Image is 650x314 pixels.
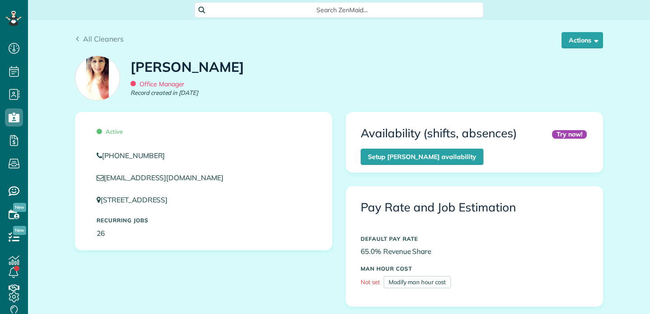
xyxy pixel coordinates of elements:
h3: Availability (shifts, absences) [361,127,517,140]
a: Modify man hour cost [384,276,451,288]
h3: Pay Rate and Job Estimation [361,201,588,214]
h5: Recurring Jobs [97,217,311,223]
span: All Cleaners [83,34,124,43]
button: Actions [562,32,603,48]
span: New [13,226,26,235]
p: 65.0% Revenue Share [361,246,588,257]
em: Record created in [DATE] [130,89,198,97]
img: 27207jpeg [75,56,120,100]
h5: MAN HOUR COST [361,266,588,272]
a: [PHONE_NUMBER] [97,150,311,161]
p: 26 [97,228,311,239]
h1: [PERSON_NAME] [130,60,244,75]
a: [STREET_ADDRESS] [97,195,176,204]
a: Setup [PERSON_NAME] availability [361,149,483,165]
h5: DEFAULT PAY RATE [361,236,588,242]
span: Active [97,128,123,135]
span: New [13,203,26,212]
div: Try now! [552,130,587,139]
span: Office Manager [130,80,184,88]
a: All Cleaners [75,33,124,44]
a: [EMAIL_ADDRESS][DOMAIN_NAME] [97,173,232,182]
span: Not set [361,278,380,286]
